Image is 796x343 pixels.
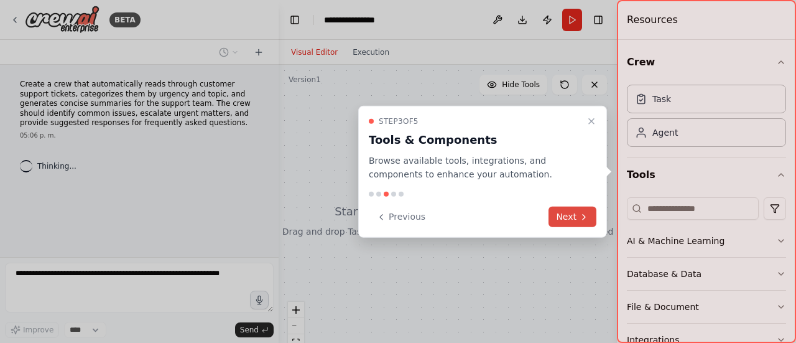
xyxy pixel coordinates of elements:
button: Next [548,207,596,227]
span: Step 3 of 5 [379,116,419,126]
button: Hide left sidebar [286,11,303,29]
p: Browse available tools, integrations, and components to enhance your automation. [369,153,581,182]
button: Close walkthrough [584,113,599,128]
button: Previous [369,207,433,227]
h3: Tools & Components [369,131,581,148]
